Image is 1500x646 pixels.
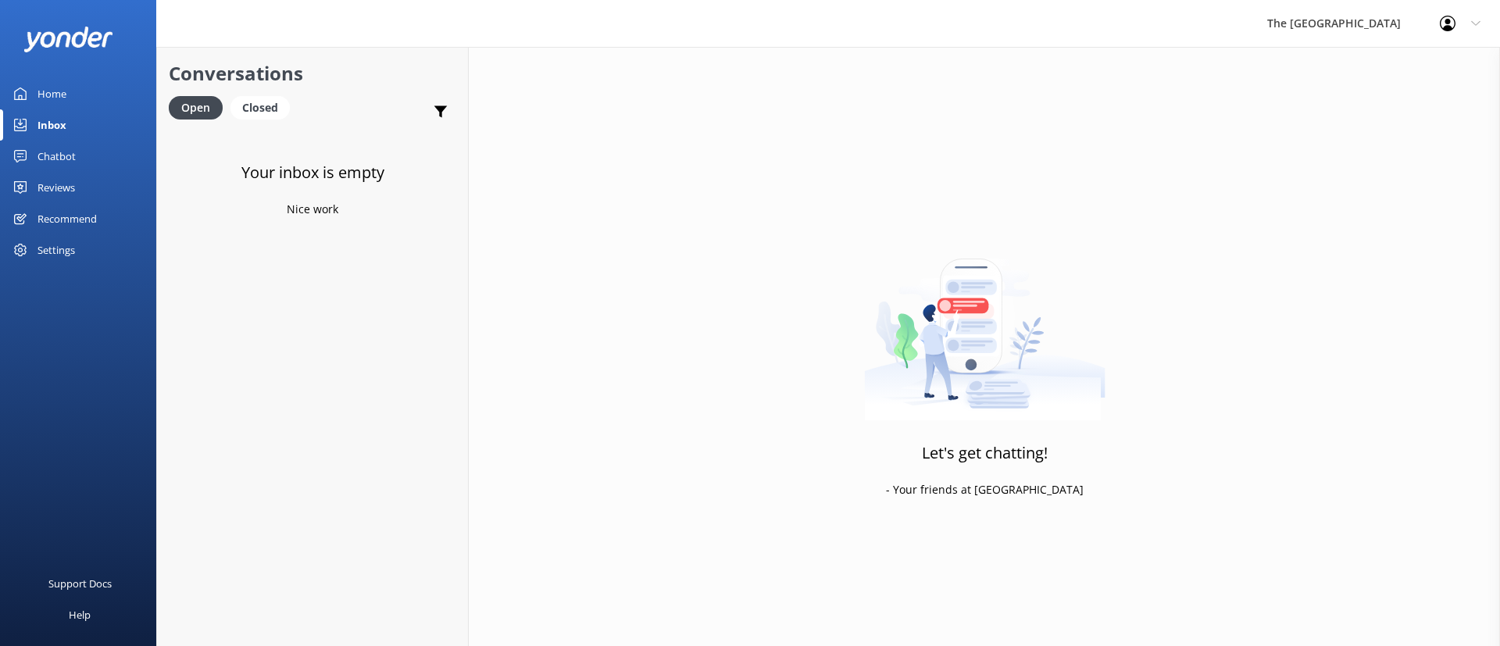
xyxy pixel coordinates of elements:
div: Open [169,96,223,120]
div: Closed [230,96,290,120]
a: Open [169,98,230,116]
div: Inbox [37,109,66,141]
img: artwork of a man stealing a conversation from at giant smartphone [864,226,1105,421]
div: Reviews [37,172,75,203]
h2: Conversations [169,59,456,88]
a: Closed [230,98,298,116]
div: Support Docs [48,568,112,599]
p: Nice work [287,201,338,218]
div: Help [69,599,91,630]
h3: Let's get chatting! [922,441,1048,466]
div: Home [37,78,66,109]
div: Chatbot [37,141,76,172]
div: Recommend [37,203,97,234]
p: - Your friends at [GEOGRAPHIC_DATA] [886,481,1084,498]
img: yonder-white-logo.png [23,27,113,52]
h3: Your inbox is empty [241,160,384,185]
div: Settings [37,234,75,266]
